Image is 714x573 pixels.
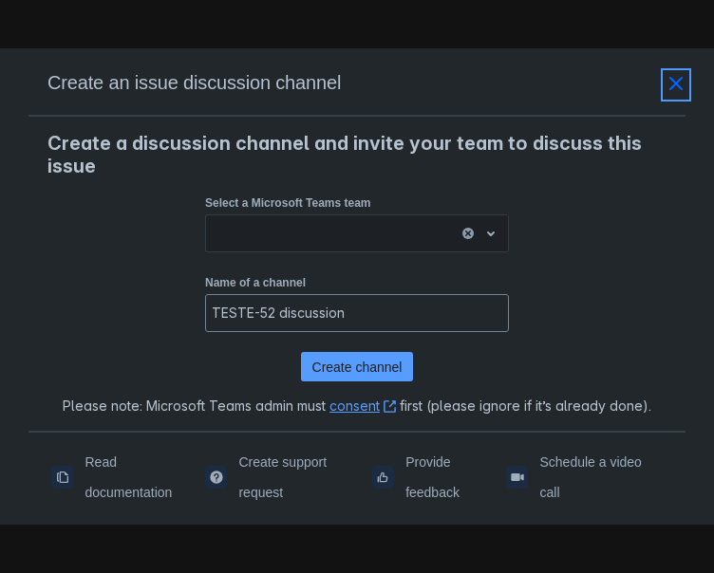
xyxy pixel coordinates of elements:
[405,447,506,508] span: Provide feedback
[47,132,667,177] h3: Create a discussion channel and invite your team to discuss this issue
[205,275,306,290] label: Name of a channel
[205,195,371,211] label: Select a Microsoft Teams team
[85,447,204,508] span: Read documentation
[63,397,651,416] span: Please note: Microsoft Teams admin must first (please ignore if it’s already done).
[510,470,525,485] span: videoCall
[665,72,687,98] a: close
[205,447,372,508] a: Create support request
[301,352,414,382] button: Create channel
[506,447,663,508] a: Schedule a video call
[28,48,686,117] div: Create an issue discussion channel
[206,296,508,330] input: Enter channel name
[55,470,70,485] span: documentation
[375,470,390,485] span: feedback
[460,226,476,241] button: clear
[312,352,403,382] span: Create channel
[479,222,502,245] span: open
[51,447,205,508] a: Read documentation
[372,447,506,508] a: Provide feedback
[539,447,663,508] span: Schedule a video call
[238,447,371,508] span: Create support request
[209,470,224,485] span: support
[665,72,687,95] span: close
[329,397,396,414] a: consent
